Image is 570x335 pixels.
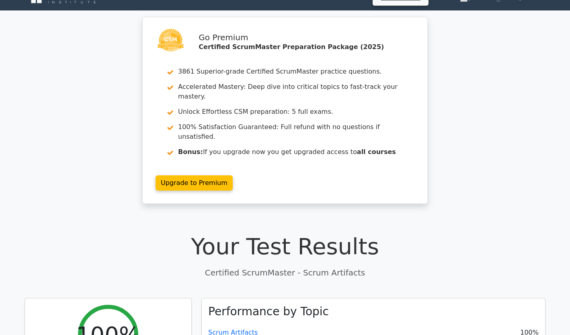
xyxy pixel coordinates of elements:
a: Upgrade to Premium [156,175,233,191]
p: Certified ScrumMaster - Scrum Artifacts [25,267,545,279]
h1: Your Test Results [25,233,545,260]
h3: Performance by Topic [208,305,329,319]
